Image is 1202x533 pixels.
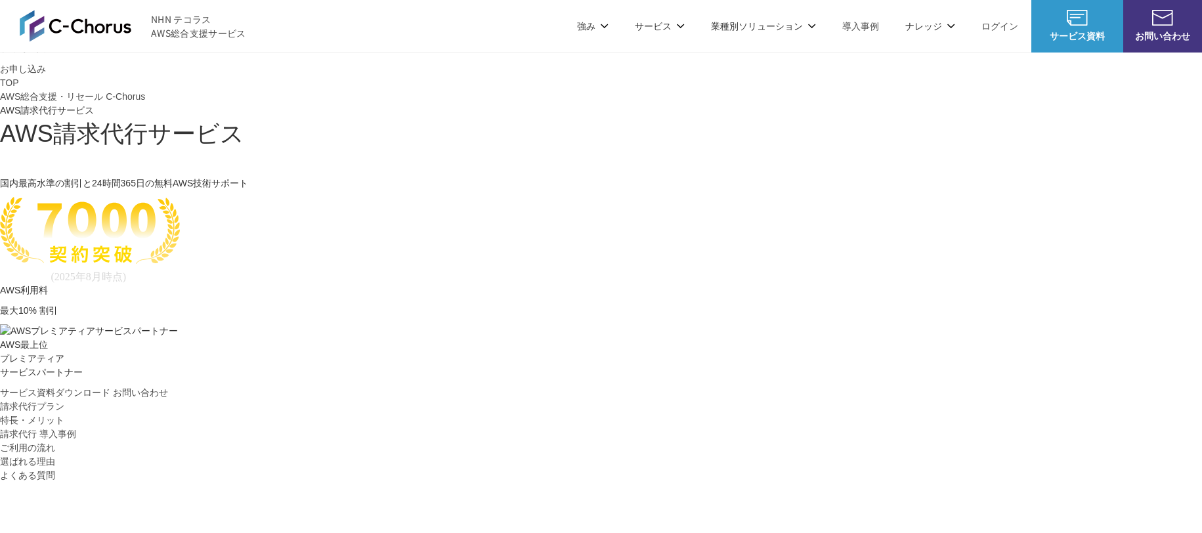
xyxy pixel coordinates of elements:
a: 導入事例 [842,19,879,33]
img: AWS総合支援サービス C-Chorus [20,10,131,41]
span: お問い合わせ [1123,29,1202,43]
span: サービス資料 [1031,29,1123,43]
span: NHN テコラス AWS総合支援サービス [151,12,246,40]
img: AWS総合支援サービス C-Chorus サービス資料 [1067,10,1088,26]
p: サービス [635,19,685,33]
span: お問い合わせ [113,387,168,398]
a: ログイン [981,19,1018,33]
p: 強み [577,19,609,33]
p: ナレッジ [905,19,955,33]
img: お問い合わせ [1152,10,1173,26]
a: AWS総合支援サービス C-Chorus NHN テコラスAWS総合支援サービス [20,10,246,41]
span: 10 [18,305,29,316]
p: 業種別ソリューション [711,19,816,33]
a: お問い合わせ [113,386,168,400]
